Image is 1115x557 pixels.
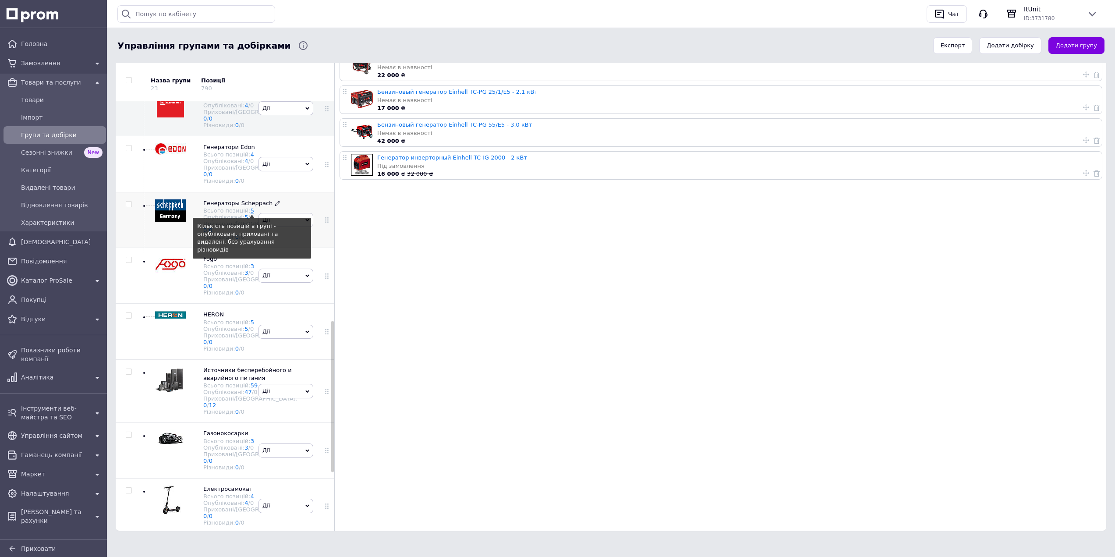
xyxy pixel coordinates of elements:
[377,138,399,144] b: 42 000
[209,339,212,345] a: 0
[377,104,1097,112] div: ₴
[209,115,212,122] a: 0
[151,77,195,85] div: Назва групи
[209,171,212,177] a: 0
[251,151,254,158] a: 4
[203,151,297,158] div: Всього позицій:
[21,131,103,139] span: Групи та добірки
[21,489,88,498] span: Налаштування
[117,39,291,52] span: Управління групами та добірками
[21,218,103,227] span: Характеристики
[254,389,257,395] div: 0
[248,102,254,109] span: /
[248,270,254,276] span: /
[207,283,212,289] span: /
[239,177,244,184] span: /
[235,177,239,184] a: 0
[251,319,254,326] a: 5
[21,59,88,67] span: Замовлення
[203,263,297,270] div: Всього позицій:
[244,214,248,220] a: 5
[21,276,88,285] span: Каталог ProSale
[1048,37,1104,54] button: Додати групу
[250,270,254,276] div: 0
[979,37,1041,54] button: Додати добірку
[933,37,973,54] button: Експорт
[262,328,270,335] span: Дії
[21,39,103,48] span: Головна
[250,158,254,164] div: 0
[251,207,254,214] a: 5
[21,545,56,552] span: Приховати
[209,458,212,464] a: 0
[203,255,217,262] span: Fogo
[203,382,297,389] div: Всього позицій:
[377,170,407,177] span: ₴
[84,147,103,158] span: New
[203,326,297,332] div: Опубліковані:
[203,207,297,214] div: Всього позицій:
[377,71,1097,79] div: ₴
[946,7,961,21] div: Чат
[377,162,1097,170] div: Під замовлення
[1024,5,1080,14] span: ItUnit
[250,500,254,506] div: 0
[207,339,212,345] span: /
[203,200,273,206] span: Генераторы Scheppach
[275,199,280,207] a: Редагувати
[203,214,297,220] div: Опубліковані:
[241,122,244,128] div: 0
[251,438,254,444] a: 3
[209,402,216,408] a: 12
[239,122,244,128] span: /
[201,85,212,92] div: 790
[157,88,184,117] img: Einhell
[262,502,270,509] span: Дії
[207,115,212,122] span: /
[203,458,207,464] a: 0
[248,158,254,164] span: /
[203,144,255,150] span: Генератори Edon
[21,166,103,174] span: Категорії
[250,214,254,220] div: 0
[250,102,254,109] div: 0
[235,345,239,352] a: 0
[207,402,216,408] span: /
[244,389,252,395] a: 47
[117,5,275,23] input: Пошук по кабінету
[203,164,297,177] div: Приховані/[GEOGRAPHIC_DATA]:
[203,500,297,506] div: Опубліковані:
[251,263,254,270] a: 3
[203,122,297,128] div: Різновиди:
[203,395,297,408] div: Приховані/[GEOGRAPHIC_DATA]:
[241,345,244,352] div: 0
[244,102,248,109] a: 4
[248,500,254,506] span: /
[1094,136,1100,144] a: Видалити товар
[239,289,244,296] span: /
[203,283,207,289] a: 0
[262,216,270,223] span: Дії
[239,519,244,526] span: /
[377,105,399,111] b: 17 000
[203,506,297,519] div: Приховані/[GEOGRAPHIC_DATA]:
[377,154,527,161] a: Генератор инверторный Einhell TC-IG 2000 - 2 кВт
[155,143,186,155] img: Генератори Edon
[203,115,207,122] a: 0
[21,451,88,459] span: Гаманець компанії
[262,447,270,454] span: Дії
[252,389,258,395] span: /
[21,201,103,209] span: Відновлення товарів
[239,345,244,352] span: /
[203,177,297,184] div: Різновиди:
[209,513,212,519] a: 0
[203,444,297,451] div: Опубліковані:
[248,214,254,220] span: /
[250,326,254,332] div: 0
[377,129,1097,137] div: Немає в наявності
[203,339,207,345] a: 0
[1094,71,1100,78] a: Видалити товар
[203,430,248,436] span: Газонокосарки
[21,346,103,363] span: Показники роботи компанії
[21,373,88,382] span: Аналітика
